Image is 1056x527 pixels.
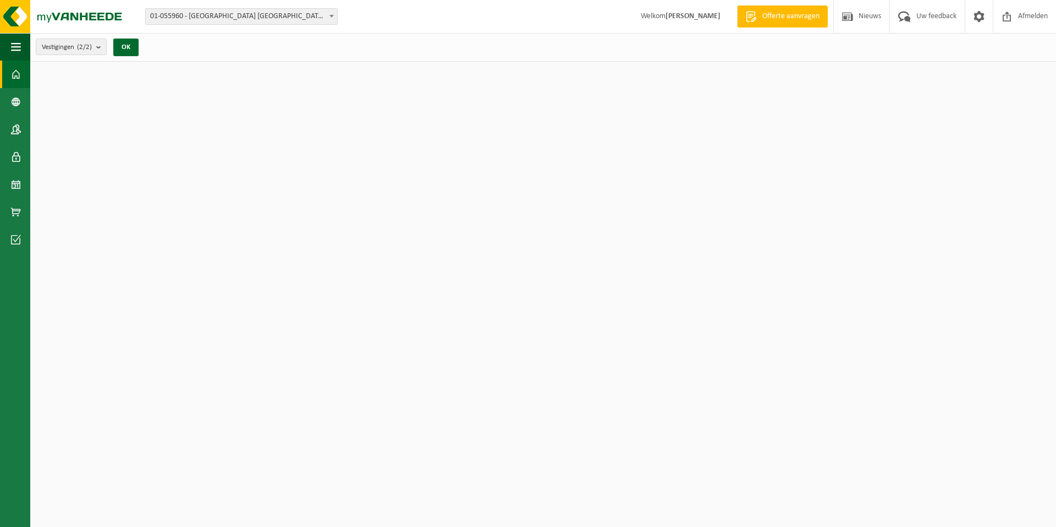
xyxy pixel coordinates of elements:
[42,39,92,56] span: Vestigingen
[113,39,139,56] button: OK
[36,39,107,55] button: Vestigingen(2/2)
[665,12,721,20] strong: [PERSON_NAME]
[77,44,92,51] count: (2/2)
[760,11,822,22] span: Offerte aanvragen
[737,6,828,28] a: Offerte aanvragen
[146,9,337,24] span: 01-055960 - ROCKWOOL BELGIUM NV - WIJNEGEM
[145,8,338,25] span: 01-055960 - ROCKWOOL BELGIUM NV - WIJNEGEM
